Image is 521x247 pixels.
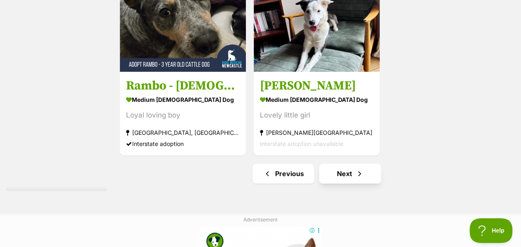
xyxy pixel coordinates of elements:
[319,164,381,183] a: Next page
[126,94,240,106] strong: medium [DEMOGRAPHIC_DATA] Dog
[260,78,374,94] h3: [PERSON_NAME]
[260,110,374,121] div: Lovely little girl
[120,72,246,155] a: Rambo - [DEMOGRAPHIC_DATA] Cattle Dog medium [DEMOGRAPHIC_DATA] Dog Loyal loving boy [GEOGRAPHIC_...
[260,94,374,106] strong: medium [DEMOGRAPHIC_DATA] Dog
[470,218,513,243] iframe: Help Scout Beacon - Open
[126,78,240,94] h3: Rambo - [DEMOGRAPHIC_DATA] Cattle Dog
[126,127,240,138] strong: [GEOGRAPHIC_DATA], [GEOGRAPHIC_DATA]
[254,72,380,155] a: [PERSON_NAME] medium [DEMOGRAPHIC_DATA] Dog Lovely little girl [PERSON_NAME][GEOGRAPHIC_DATA] Int...
[126,110,240,121] div: Loyal loving boy
[252,164,314,183] a: Previous page
[119,164,515,183] nav: Pagination
[260,140,343,147] span: Interstate adoption unavailable
[260,127,374,138] strong: [PERSON_NAME][GEOGRAPHIC_DATA]
[126,138,240,149] div: Interstate adoption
